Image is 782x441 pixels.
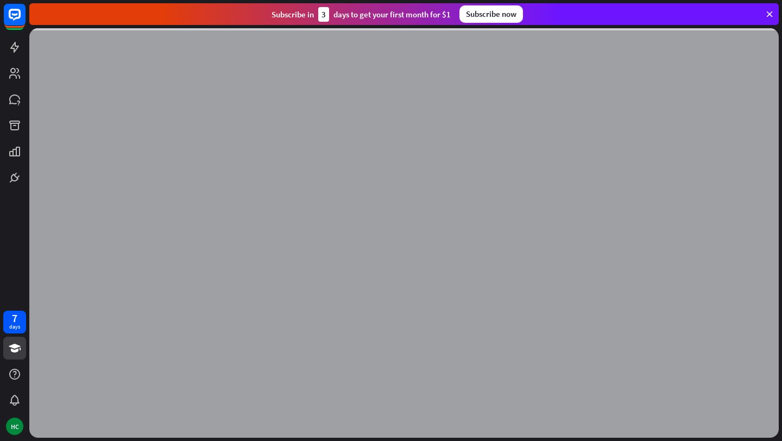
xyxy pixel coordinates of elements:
[12,313,17,323] div: 7
[9,323,20,331] div: days
[459,5,523,23] div: Subscribe now
[6,418,23,435] div: HC
[3,311,26,333] a: 7 days
[318,7,329,22] div: 3
[272,7,451,22] div: Subscribe in days to get your first month for $1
